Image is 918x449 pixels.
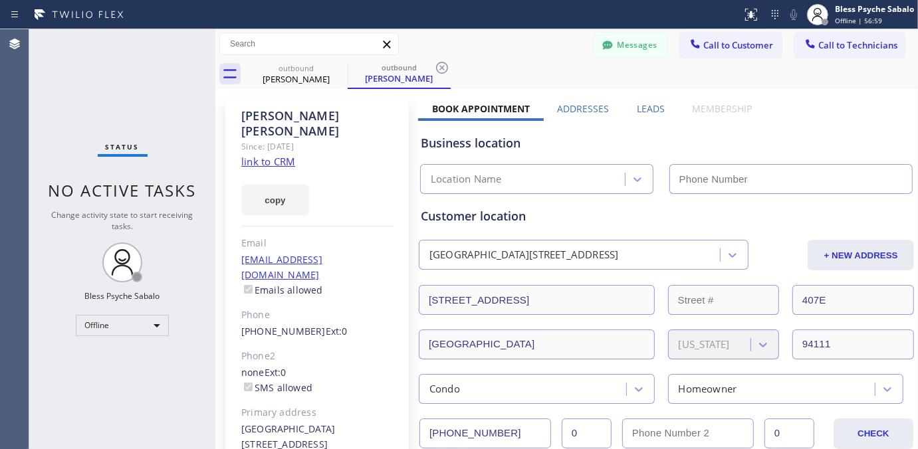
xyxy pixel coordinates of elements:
[792,285,914,315] input: Apt. #
[784,5,803,24] button: Mute
[349,62,449,72] div: outbound
[792,329,914,359] input: ZIP
[241,349,394,364] div: Phone2
[244,285,253,294] input: Emails allowed
[431,172,502,187] div: Location Name
[421,207,912,225] div: Customer location
[220,33,398,54] input: Search
[85,290,160,302] div: Bless Psyche Sabalo
[557,102,609,115] label: Addresses
[668,285,779,315] input: Street #
[106,142,140,151] span: Status
[52,209,193,232] span: Change activity state to start receiving tasks.
[349,72,449,84] div: [PERSON_NAME]
[622,418,754,448] input: Phone Number 2
[680,33,782,58] button: Call to Customer
[808,240,914,270] button: + NEW ADDRESS
[419,285,655,315] input: Address
[834,418,914,449] button: CHECK
[241,381,312,394] label: SMS allowed
[349,59,449,88] div: Wayne Allen
[835,16,882,25] span: Offline | 56:59
[692,102,752,115] label: Membership
[429,248,619,263] div: [GEOGRAPHIC_DATA][STREET_ADDRESS]
[429,381,460,397] div: Condo
[432,102,530,115] label: Book Appointment
[241,253,322,281] a: [EMAIL_ADDRESS][DOMAIN_NAME]
[241,308,394,323] div: Phone
[421,134,912,152] div: Business location
[419,329,655,359] input: City
[818,39,897,51] span: Call to Technicians
[419,418,551,448] input: Phone Number
[241,139,394,154] div: Since: [DATE]
[246,73,346,85] div: [PERSON_NAME]
[241,284,323,296] label: Emails allowed
[241,185,309,215] button: copy
[241,155,295,168] a: link to CRM
[49,179,197,201] span: No active tasks
[679,381,737,397] div: Homeowner
[241,365,394,396] div: none
[265,366,287,379] span: Ext: 0
[669,164,913,194] input: Phone Number
[76,315,169,336] div: Offline
[326,325,348,337] span: Ext: 0
[241,236,394,251] div: Email
[835,3,914,15] div: Bless Psyche Sabalo
[241,108,394,139] div: [PERSON_NAME] [PERSON_NAME]
[637,102,665,115] label: Leads
[246,63,346,73] div: outbound
[764,418,814,448] input: Ext. 2
[703,39,773,51] span: Call to Customer
[241,405,394,420] div: Primary address
[594,33,667,58] button: Messages
[562,418,612,448] input: Ext.
[246,59,346,89] div: Wayne Allen
[795,33,905,58] button: Call to Technicians
[244,383,253,391] input: SMS allowed
[241,325,326,337] a: [PHONE_NUMBER]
